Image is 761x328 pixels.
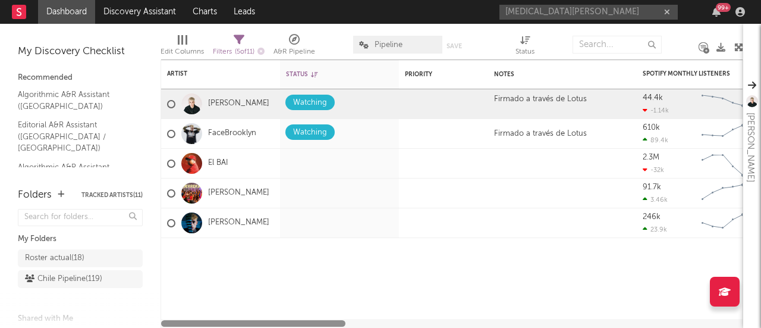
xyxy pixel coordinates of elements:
svg: Chart title [696,89,750,119]
div: Recommended [18,71,143,85]
div: Firmado a través de Lotus [488,95,593,113]
button: Save [446,43,462,49]
input: Search for folders... [18,209,143,226]
svg: Chart title [696,208,750,238]
div: My Folders [18,232,143,246]
a: Roster actual(18) [18,249,143,267]
div: Watching [293,96,327,110]
a: FaceBrooklyn [208,129,256,139]
a: Chile Pipeline(119) [18,270,143,288]
div: -1.14k [643,107,669,114]
div: 246k [643,213,661,221]
div: 3.46k [643,196,668,204]
div: 2.3M [643,154,659,161]
div: Status [515,45,534,59]
div: 610k [643,124,660,132]
div: Notes [494,71,613,78]
div: Firmado a través de Lotus [488,129,593,139]
button: Tracked Artists(11) [81,192,143,198]
svg: Chart title [696,149,750,179]
a: [PERSON_NAME] [208,99,269,109]
div: Priority [405,71,452,78]
a: Algorithmic A&R Assistant ([GEOGRAPHIC_DATA]) [18,88,131,113]
div: 91.7k [643,183,661,191]
div: Status [515,30,534,64]
a: El BAI [208,158,228,168]
div: Spotify Monthly Listeners [643,70,732,77]
div: Edit Columns [161,45,204,59]
div: 89.4k [643,136,668,144]
button: 99+ [712,7,721,17]
input: Search for artists [499,5,678,20]
div: Edit Columns [161,30,204,64]
div: Artist [167,70,256,77]
div: Filters(5 of 11) [213,30,265,64]
a: Editorial A&R Assistant ([GEOGRAPHIC_DATA] / [GEOGRAPHIC_DATA]) [18,118,131,155]
div: -32k [643,166,664,174]
a: [PERSON_NAME] [208,188,269,198]
div: Roster actual ( 18 ) [25,251,84,265]
div: Status [286,71,363,78]
div: 99 + [716,3,731,12]
span: Pipeline [375,41,402,49]
svg: Chart title [696,119,750,149]
div: Folders [18,188,52,202]
div: Watching [293,126,327,140]
div: Filters [213,45,265,60]
div: 23.9k [643,226,667,233]
div: My Discovery Checklist [18,45,143,59]
div: A&R Pipeline [273,30,315,64]
a: Algorithmic A&R Assistant ([GEOGRAPHIC_DATA]) [18,161,131,185]
div: Chile Pipeline ( 119 ) [25,272,102,286]
div: [PERSON_NAME] [743,113,757,182]
span: ( 5 of 11 ) [235,49,254,55]
div: Shared with Me [18,312,143,326]
div: A&R Pipeline [273,45,315,59]
a: [PERSON_NAME] [208,218,269,228]
input: Search... [573,36,662,54]
svg: Chart title [696,179,750,208]
div: 44.4k [643,94,663,102]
